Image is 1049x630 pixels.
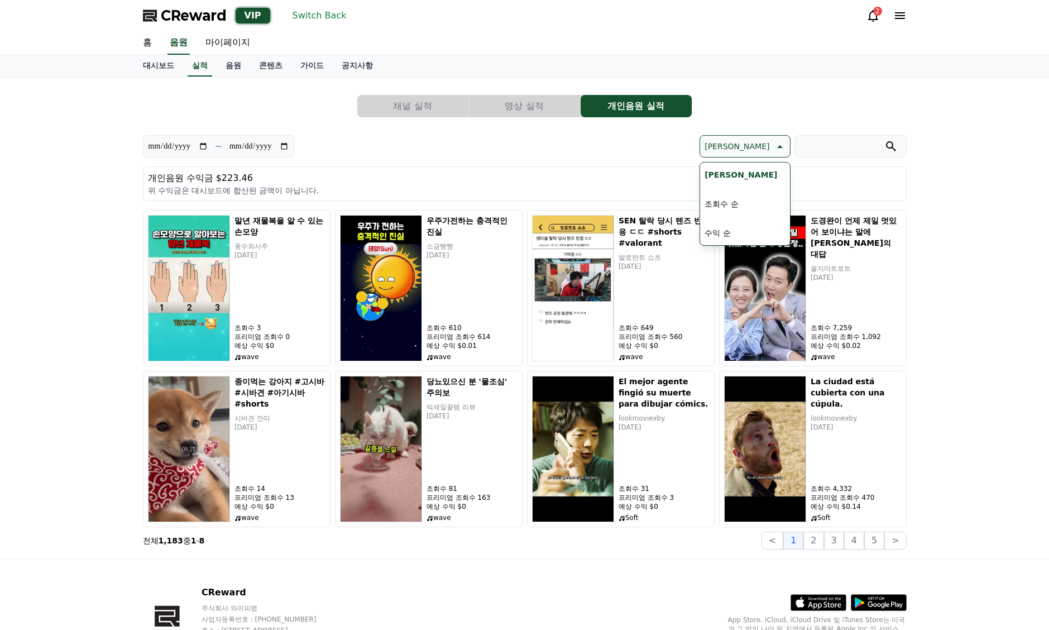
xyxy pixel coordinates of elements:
[234,341,325,350] p: 예상 수익 $0
[134,31,161,55] a: 홈
[619,484,710,493] p: 조회수 31
[340,215,422,361] img: 우주가전하는 충격적인 진실
[234,323,325,332] p: 조회수 3
[700,163,782,187] button: [PERSON_NAME]
[724,376,806,522] img: La ciudad está cubierta con una cúpula.
[705,139,769,154] p: [PERSON_NAME]
[333,55,382,77] a: 공지사항
[873,7,882,16] div: 2
[811,513,902,522] p: Soft
[427,352,518,361] p: wave
[291,55,333,77] a: 가이드
[532,215,614,361] img: SEN 탈락 당시 텐즈 반응 ㄷㄷ #shorts #valorant
[700,192,743,216] button: 조회수 순
[148,171,902,185] p: 개인음원 수익금 $223.46
[148,215,230,361] img: 말년 재물복을 알 수 있는 손모양
[811,352,902,361] p: wave
[234,352,325,361] p: wave
[719,210,907,366] a: 도경완이 언제 제일 멋있어 보이냐는 말에 장윤정의 대답 도경완이 언제 제일 멋있어 보이냐는 말에 [PERSON_NAME]의 대답 울지마트로트 [DATE] 조회수 7,259 프...
[427,513,518,522] p: wave
[167,31,190,55] a: 음원
[619,332,710,341] p: 프리미엄 조회수 560
[866,9,880,22] a: 2
[864,532,884,550] button: 5
[761,532,783,550] button: <
[724,215,806,361] img: 도경완이 언제 제일 멋있어 보이냐는 말에 장윤정의 대답
[188,55,212,77] a: 실적
[619,423,710,432] p: [DATE]
[427,242,518,251] p: 소금빵빵
[619,414,710,423] p: lookmoviexby
[340,376,422,522] img: 당뇨있으신 분 '물조심' 주의보
[234,251,325,260] p: [DATE]
[619,253,710,262] p: 발로란트 쇼츠
[719,371,907,527] a: La ciudad está cubierta con una cúpula. La ciudad está cubierta con una cúpula. lookmoviexby [DAT...
[234,332,325,341] p: 프리미엄 조회수 0
[811,323,902,332] p: 조회수 7,259
[824,532,844,550] button: 3
[202,586,338,599] p: CReward
[783,532,803,550] button: 1
[215,140,222,153] p: ~
[427,341,518,350] p: 예상 수익 $0.01
[234,423,325,432] p: [DATE]
[134,55,183,77] a: 대시보드
[527,210,715,366] a: SEN 탈락 당시 텐즈 반응 ㄷㄷ #shorts #valorant SEN 탈락 당시 텐즈 반응 ㄷㄷ #shorts #valorant 발로란트 쇼츠 [DATE] 조회수 649 ...
[811,376,902,409] h5: La ciudad está cubierta con una cúpula.
[143,7,227,25] a: CReward
[202,615,338,624] p: 사업자등록번호 : [PHONE_NUMBER]
[469,95,581,117] a: 영상 실적
[335,371,523,527] a: 당뇨있으신 분 '물조심' 주의보 당뇨있으신 분 '물조심' 주의보 빅세일꿀템 리뷰 [DATE] 조회수 81 프리미엄 조회수 163 예상 수익 $0 wave
[143,535,205,546] p: 전체 중 -
[234,414,325,423] p: 시바견 깐따
[236,8,270,23] div: VIP
[581,95,692,117] button: 개인음원 실적
[619,341,710,350] p: 예상 수익 $0
[527,371,715,527] a: El mejor agente fingió su muerte para dibujar cómics. El mejor agente fingió su muerte para dibuj...
[811,493,902,502] p: 프리미엄 조회수 470
[357,95,469,117] a: 채널 실적
[427,376,518,398] h5: 당뇨있으신 분 '물조심' 주의보
[159,536,183,545] strong: 1,183
[811,341,902,350] p: 예상 수익 $0.02
[234,376,325,409] h5: 종이먹는 강아지 #고시바 #시바견 #아기시바 #shorts
[619,376,710,409] h5: El mejor agente fingió su muerte para dibujar cómics.
[197,31,259,55] a: 마이페이지
[844,532,864,550] button: 4
[619,493,710,502] p: 프리미엄 조회수 3
[234,242,325,251] p: 풍수와사주
[250,55,291,77] a: 콘텐츠
[811,273,902,282] p: [DATE]
[811,414,902,423] p: lookmoviexby
[199,536,205,545] strong: 8
[811,502,902,511] p: 예상 수익 $0.14
[234,484,325,493] p: 조회수 14
[700,221,735,245] button: 수익 순
[811,264,902,273] p: 울지마트로트
[803,532,823,550] button: 2
[234,513,325,522] p: wave
[619,215,710,249] h5: SEN 탈락 당시 텐즈 반응 ㄷㄷ #shorts #valorant
[427,484,518,493] p: 조회수 81
[811,215,902,260] h5: 도경완이 언제 제일 멋있어 보이냐는 말에 [PERSON_NAME]의 대답
[217,55,250,77] a: 음원
[427,403,518,412] p: 빅세일꿀템 리뷰
[427,251,518,260] p: [DATE]
[161,7,227,25] span: CReward
[148,376,230,522] img: 종이먹는 강아지 #고시바 #시바견 #아기시바 #shorts
[357,95,468,117] button: 채널 실적
[811,484,902,493] p: 조회수 4,332
[143,371,330,527] a: 종이먹는 강아지 #고시바 #시바견 #아기시바 #shorts 종이먹는 강아지 #고시바 #시바견 #아기시바 #shorts 시바견 깐따 [DATE] 조회수 14 프리미엄 조회수 1...
[700,135,790,157] button: [PERSON_NAME]
[619,513,710,522] p: Soft
[811,332,902,341] p: 프리미엄 조회수 1,092
[191,536,197,545] strong: 1
[532,376,614,522] img: El mejor agente fingió su muerte para dibujar cómics.
[234,502,325,511] p: 예상 수익 $0
[427,332,518,341] p: 프리미엄 조회수 614
[335,210,523,366] a: 우주가전하는 충격적인 진실 우주가전하는 충격적인 진실 소금빵빵 [DATE] 조회수 610 프리미엄 조회수 614 예상 수익 $0.01 wave
[427,502,518,511] p: 예상 수익 $0
[427,412,518,421] p: [DATE]
[811,423,902,432] p: [DATE]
